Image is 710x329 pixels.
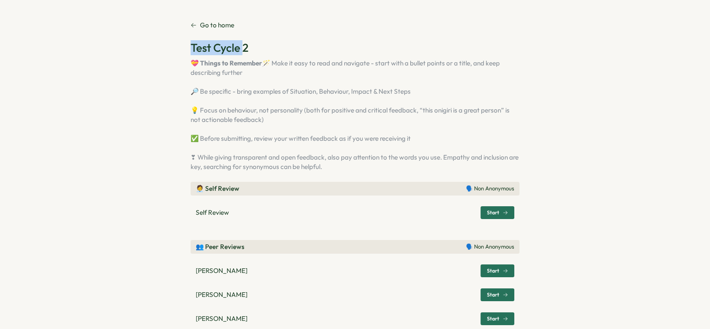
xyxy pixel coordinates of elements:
p: Self Review [196,208,229,217]
span: Start [487,268,499,273]
button: Start [480,264,514,277]
a: Go to home [191,21,234,30]
strong: 💝 Things to Remember [191,59,262,67]
span: Start [487,210,499,215]
p: [PERSON_NAME] [196,266,248,276]
p: [PERSON_NAME] [196,314,248,323]
h2: Test Cycle 2 [191,40,519,55]
button: Start [480,288,514,301]
button: Start [480,206,514,219]
p: 🧑‍💼 Self Review [196,184,239,193]
span: Start [487,292,499,297]
p: 🪄 Make it easy to read and navigate - start with a bullet points or a title, and keep describing ... [191,59,519,172]
span: Start [487,316,499,321]
p: [PERSON_NAME] [196,290,248,299]
p: 🗣️ Non Anonymous [466,243,514,251]
button: Start [480,312,514,325]
p: Go to home [200,21,234,30]
p: 🗣️ Non Anonymous [466,185,514,193]
p: 👥 Peer Reviews [196,242,245,252]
